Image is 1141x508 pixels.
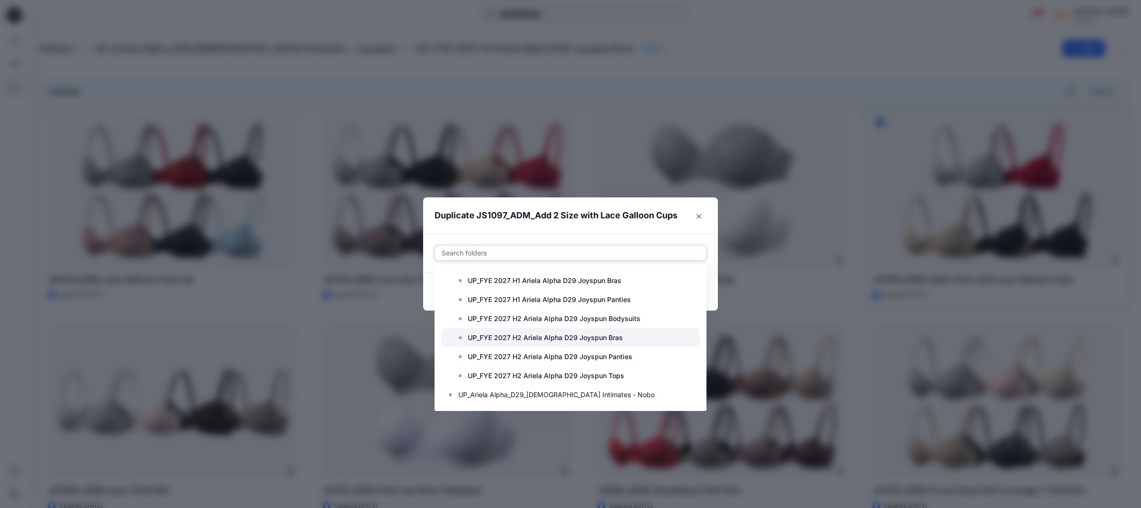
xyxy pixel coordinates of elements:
p: UP_FYE 2027 H2 Ariela Alpha D29 Joyspun Bras [468,332,623,343]
p: UP_FYE 2027 H2 Ariela Alpha D29 Joyspun Tops [468,370,624,381]
p: Duplicate JS1097_ADM_Add 2 Size with Lace Galloon Cups [435,209,677,222]
p: UP_FYE 2027 H2 Ariela Alpha D29 Joyspun Panties [468,351,632,362]
p: UP_FYE 2027 H1 Ariela Alpha D29 Joyspun Bras [468,275,621,286]
p: UP_FYE 2027 H2 Ariela Alpha D29 Joyspun Bodysuits [468,313,640,324]
button: Close [691,209,706,224]
p: UP_FYE 2027 H1 Ariela Alpha D29 Joyspun Panties [468,294,631,305]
